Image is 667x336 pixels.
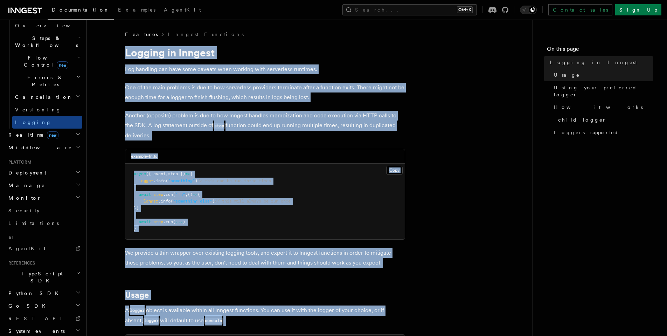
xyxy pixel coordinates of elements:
span: Monitor [6,194,41,201]
span: () [188,192,193,197]
button: Deployment [6,166,82,179]
a: Usage [125,290,149,300]
span: How it works [554,104,643,111]
button: Flow Controlnew [12,52,82,71]
span: Usage [554,71,580,78]
span: Errors & Retries [12,74,76,88]
span: Go SDK [6,302,50,309]
button: Toggle dark mode [520,6,537,14]
button: Steps & Workflows [12,32,82,52]
a: Overview [12,19,82,32]
a: Versioning [12,103,82,116]
span: Examples [118,7,155,13]
div: Inngest Functions [6,19,82,129]
button: Cancellation [12,91,82,103]
span: .info [153,178,166,183]
span: Cancellation [12,94,73,101]
p: Log handling can have some caveats when working with serverless runtimes. [125,64,405,74]
span: }) [134,206,139,211]
span: .info [158,199,171,204]
span: Realtime [6,131,58,138]
span: "fn" [175,192,185,197]
span: logger [139,178,153,183]
a: Loggers supported [551,126,653,139]
span: Overview [15,23,87,28]
span: new [57,61,68,69]
span: ) [195,178,197,183]
a: Logging [12,116,82,129]
span: Logging in Inngest [550,59,637,66]
h1: Logging in Inngest [125,46,405,59]
span: logger [144,199,158,204]
span: AI [6,235,13,241]
span: ... [175,219,183,224]
a: Security [6,204,82,217]
span: Features [125,31,158,38]
p: We provide a thin wrapper over existing logging tools, and export it to Inngest functions in orde... [125,248,405,268]
code: step [213,123,225,129]
code: logger [129,308,146,314]
p: A object is available within all Inngest functions. You can use it with the logger of your choice... [125,306,405,326]
span: AgentKit [164,7,201,13]
kbd: Ctrl+K [457,6,473,13]
span: System events [6,328,65,335]
span: => [193,192,197,197]
a: Logging in Inngest [547,56,653,69]
button: Errors & Retries [12,71,82,91]
span: ) [183,219,185,224]
span: // this can be run three times [197,178,271,183]
code: console [204,318,223,324]
h3: example-fn.ts [131,153,157,159]
span: AgentKit [8,246,46,251]
span: ( [173,192,175,197]
span: { [190,171,193,176]
span: "something" [168,178,195,183]
span: async [134,171,146,176]
span: , [166,171,168,176]
button: Manage [6,179,82,192]
span: ) [212,199,215,204]
a: Limitations [6,217,82,229]
span: Python SDK [6,290,63,297]
span: Documentation [52,7,110,13]
button: Monitor [6,192,82,204]
button: Search...Ctrl+K [342,4,477,15]
span: Logging [15,119,51,125]
a: Using your preferred logger [551,81,653,101]
span: Loggers supported [554,129,619,136]
span: step [153,192,163,197]
span: REST API [8,316,68,321]
span: await [139,192,151,197]
span: ( [173,219,175,224]
span: Versioning [15,107,61,112]
span: new [47,131,58,139]
a: Sign Up [615,4,661,15]
a: AgentKit [6,242,82,255]
span: step [153,219,163,224]
span: Deployment [6,169,46,176]
span: { [197,192,200,197]
a: Usage [551,69,653,81]
a: Documentation [48,2,114,20]
a: REST API [6,312,82,325]
span: ( [171,199,173,204]
button: Go SDK [6,300,82,312]
span: References [6,260,35,266]
a: AgentKit [160,2,205,19]
button: TypeScript SDK [6,267,82,287]
span: Using your preferred logger [554,84,653,98]
span: Limitations [8,220,59,226]
span: , [185,192,188,197]
span: // this will always be run once [215,199,291,204]
span: step }) [168,171,185,176]
p: Another (opposite) problem is due to how Inngest handles memoization and code execution via HTTP ... [125,111,405,140]
button: Middleware [6,141,82,154]
span: TypeScript SDK [6,270,76,284]
p: One of the main problems is due to how serverless providers terminate after a function exits. The... [125,83,405,102]
button: Python SDK [6,287,82,300]
span: ( [166,178,168,183]
span: } [134,226,136,231]
span: .run [163,192,173,197]
a: Inngest Functions [168,31,244,38]
span: => [185,171,190,176]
